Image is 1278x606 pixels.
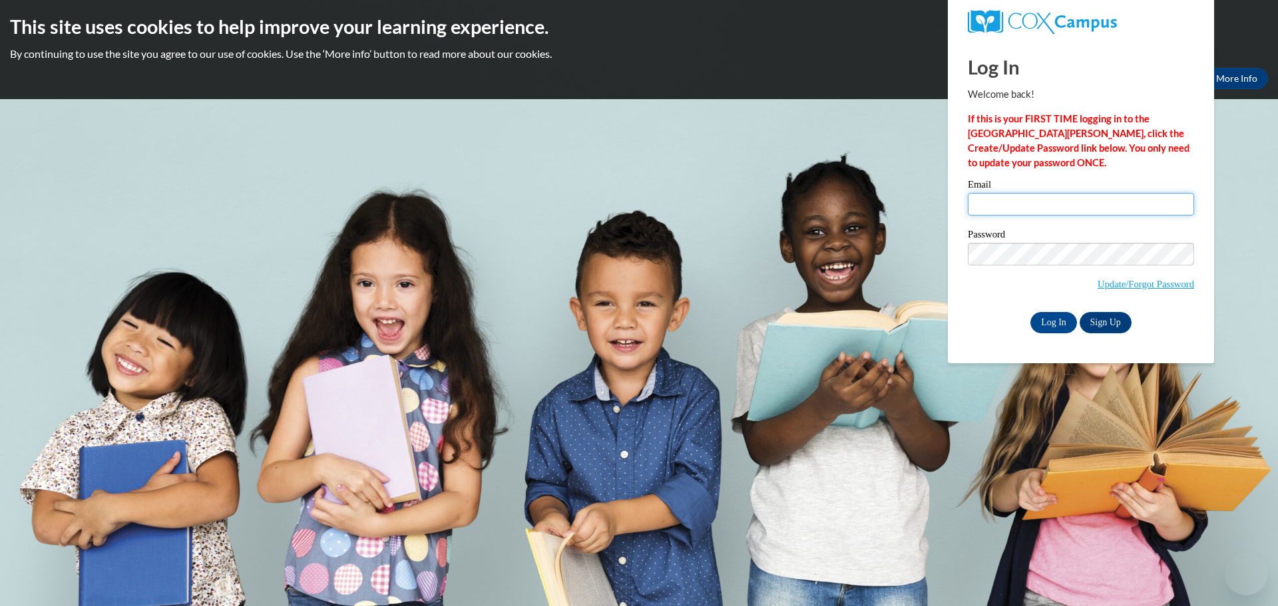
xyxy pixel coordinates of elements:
p: Welcome back! [968,87,1194,102]
h1: Log In [968,53,1194,80]
input: Log In [1030,312,1077,333]
label: Password [968,229,1194,243]
iframe: Button to launch messaging window [1225,553,1267,595]
label: Email [968,180,1194,193]
img: COX Campus [968,10,1117,34]
a: Update/Forgot Password [1098,279,1194,289]
strong: If this is your FIRST TIME logging in to the [GEOGRAPHIC_DATA][PERSON_NAME], click the Create/Upd... [968,113,1189,168]
a: COX Campus [968,10,1194,34]
p: By continuing to use the site you agree to our use of cookies. Use the ‘More info’ button to read... [10,47,1268,61]
h2: This site uses cookies to help improve your learning experience. [10,13,1268,40]
a: Sign Up [1080,312,1132,333]
a: More Info [1205,68,1268,89]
